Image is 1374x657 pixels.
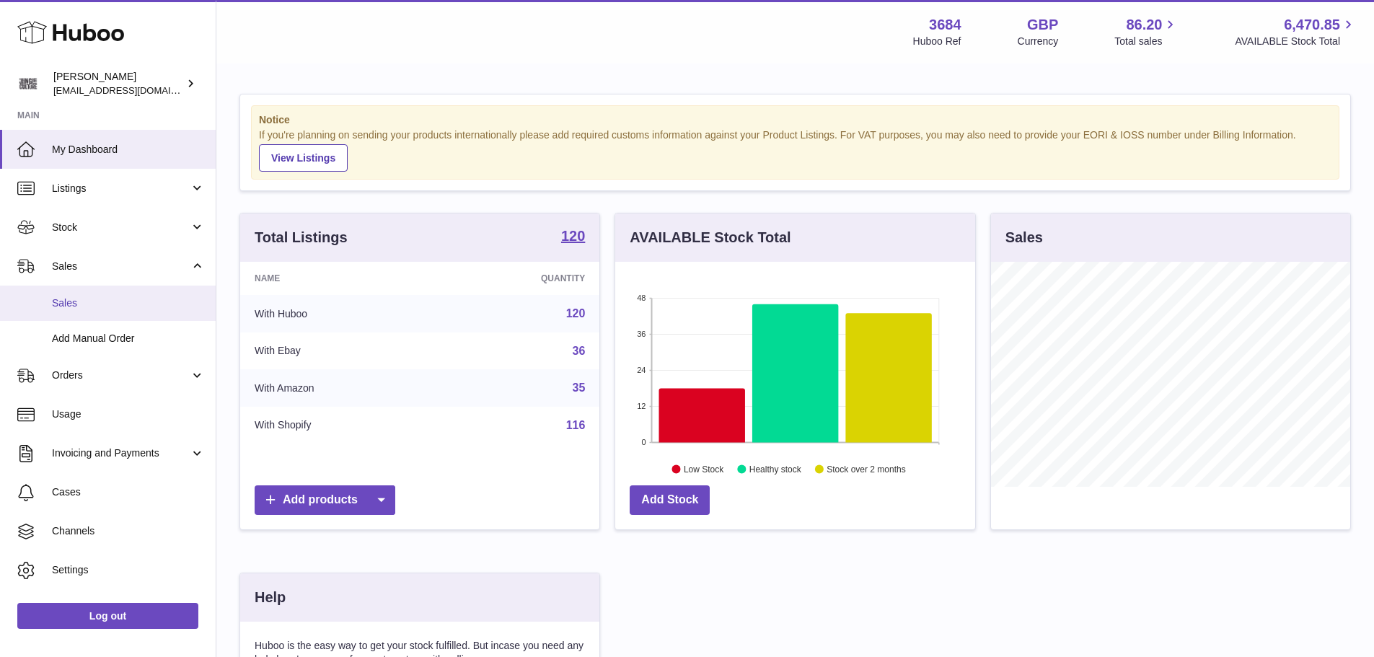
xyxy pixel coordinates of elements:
[52,369,190,382] span: Orders
[1284,15,1340,35] span: 6,470.85
[52,446,190,460] span: Invoicing and Payments
[255,485,395,515] a: Add products
[17,73,39,94] img: theinternationalventure@gmail.com
[240,295,437,332] td: With Huboo
[52,221,190,234] span: Stock
[52,143,205,156] span: My Dashboard
[1114,35,1179,48] span: Total sales
[255,228,348,247] h3: Total Listings
[638,366,646,374] text: 24
[17,603,198,629] a: Log out
[52,563,205,577] span: Settings
[630,228,791,247] h3: AVAILABLE Stock Total
[1235,35,1357,48] span: AVAILABLE Stock Total
[52,407,205,421] span: Usage
[52,182,190,195] span: Listings
[630,485,710,515] a: Add Stock
[240,369,437,407] td: With Amazon
[52,485,205,499] span: Cases
[638,402,646,410] text: 12
[561,229,585,243] strong: 120
[240,407,437,444] td: With Shopify
[642,438,646,446] text: 0
[1126,15,1162,35] span: 86.20
[638,330,646,338] text: 36
[259,128,1331,172] div: If you're planning on sending your products internationally please add required customs informati...
[749,464,802,474] text: Healthy stock
[259,113,1331,127] strong: Notice
[913,35,961,48] div: Huboo Ref
[573,382,586,394] a: 35
[1114,15,1179,48] a: 86.20 Total sales
[52,332,205,345] span: Add Manual Order
[52,524,205,538] span: Channels
[561,229,585,246] a: 120
[1027,15,1058,35] strong: GBP
[240,262,437,295] th: Name
[259,144,348,172] a: View Listings
[240,332,437,370] td: With Ebay
[437,262,600,295] th: Quantity
[566,307,586,319] a: 120
[573,345,586,357] a: 36
[1235,15,1357,48] a: 6,470.85 AVAILABLE Stock Total
[1005,228,1043,247] h3: Sales
[566,419,586,431] a: 116
[53,70,183,97] div: [PERSON_NAME]
[827,464,906,474] text: Stock over 2 months
[929,15,961,35] strong: 3684
[255,588,286,607] h3: Help
[53,84,212,96] span: [EMAIL_ADDRESS][DOMAIN_NAME]
[52,296,205,310] span: Sales
[638,294,646,302] text: 48
[52,260,190,273] span: Sales
[684,464,724,474] text: Low Stock
[1018,35,1059,48] div: Currency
